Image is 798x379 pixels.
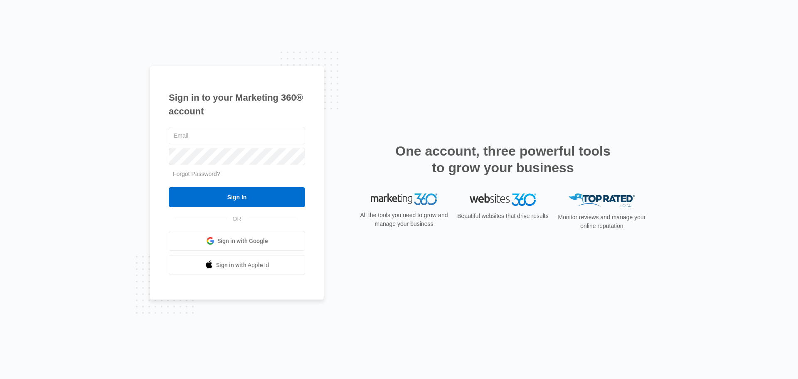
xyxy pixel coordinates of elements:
[456,212,549,220] p: Beautiful websites that drive results
[555,213,648,230] p: Monitor reviews and manage your online reputation
[217,237,268,245] span: Sign in with Google
[169,127,305,144] input: Email
[569,193,635,207] img: Top Rated Local
[169,255,305,275] a: Sign in with Apple Id
[470,193,536,206] img: Websites 360
[169,91,305,118] h1: Sign in to your Marketing 360® account
[169,231,305,251] a: Sign in with Google
[173,171,220,177] a: Forgot Password?
[227,215,247,223] span: OR
[357,211,451,228] p: All the tools you need to grow and manage your business
[216,261,269,270] span: Sign in with Apple Id
[393,143,613,176] h2: One account, three powerful tools to grow your business
[371,193,437,205] img: Marketing 360
[169,187,305,207] input: Sign In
